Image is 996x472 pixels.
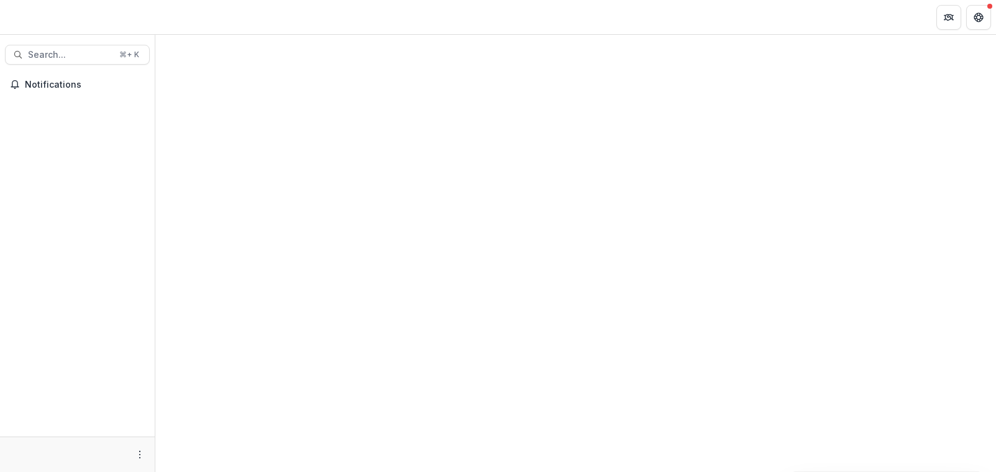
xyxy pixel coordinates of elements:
[25,80,145,90] span: Notifications
[160,8,213,26] nav: breadcrumb
[132,447,147,462] button: More
[117,48,142,62] div: ⌘ + K
[966,5,991,30] button: Get Help
[28,50,112,60] span: Search...
[5,45,150,65] button: Search...
[936,5,961,30] button: Partners
[5,75,150,95] button: Notifications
